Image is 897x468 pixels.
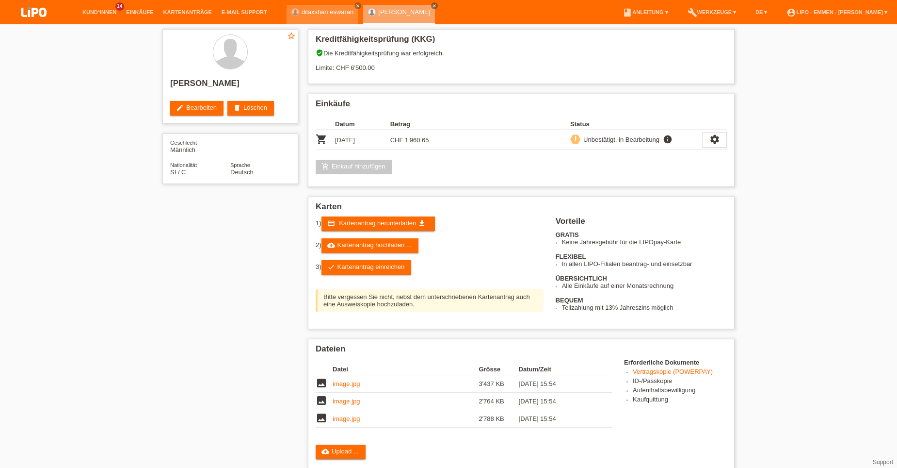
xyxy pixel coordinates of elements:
a: image.jpg [333,415,360,422]
li: Aufenthaltsbewilligung [633,386,727,396]
b: ÜBERSICHTLICH [556,275,607,282]
a: star_border [287,32,296,42]
th: Datum/Zeit [519,364,598,375]
td: [DATE] 15:54 [519,375,598,393]
a: DE ▾ [751,9,772,15]
i: edit [176,104,184,112]
span: 14 [115,2,124,11]
h2: [PERSON_NAME] [170,79,290,93]
i: POSP00027187 [316,134,327,145]
i: image [316,377,327,389]
h2: Einkäufe [316,99,727,114]
li: ID-/Passkopie [633,377,727,386]
td: 2'788 KB [479,410,518,428]
i: image [316,412,327,424]
h2: Karten [316,202,727,217]
th: Grösse [479,364,518,375]
a: LIPO pay [10,20,58,27]
li: Alle Einkäufe auf einer Monatsrechnung [562,282,727,289]
a: close [354,2,361,9]
th: Betrag [390,118,446,130]
i: build [688,8,697,17]
th: Status [570,118,703,130]
li: Keine Jahresgebühr für die LIPOpay-Karte [562,238,727,246]
i: image [316,395,327,406]
span: Kartenantrag herunterladen [339,219,416,227]
a: Kund*innen [78,9,121,15]
div: Männlich [170,139,230,153]
li: Teilzahlung mit 13% Jahreszins möglich [562,304,727,311]
div: 3) [316,260,544,275]
b: BEQUEM [556,297,583,304]
a: Support [873,459,893,466]
div: Bitte vergessen Sie nicht, nebst dem unterschriebenen Kartenantrag auch eine Ausweiskopie hochzul... [316,289,544,312]
span: Slowenien / C / 01.05.2016 [170,168,186,176]
li: Kaufquittung [633,396,727,405]
h2: Vorteile [556,217,727,231]
td: [DATE] 15:54 [519,393,598,410]
span: Nationalität [170,162,197,168]
span: Geschlecht [170,140,197,146]
i: book [623,8,632,17]
a: account_circleLIPO - Emmen - [PERSON_NAME] ▾ [782,9,892,15]
a: Kartenanträge [159,9,217,15]
td: CHF 1'960.65 [390,130,446,150]
a: cloud_uploadUpload ... [316,445,366,459]
a: cloud_uploadKartenantrag hochladen ... [321,238,418,253]
a: image.jpg [333,398,360,405]
div: Unbestätigt, in Bearbeitung [580,134,659,145]
a: checkKartenantrag einreichen [321,260,412,275]
a: E-Mail Support [217,9,272,15]
i: add_shopping_cart [321,163,329,170]
h4: Erforderliche Dokumente [624,359,727,366]
a: bookAnleitung ▾ [618,9,673,15]
th: Datei [333,364,479,375]
a: deleteLöschen [227,101,274,116]
li: In allen LIPO-Filialen beantrag- und einsetzbar [562,260,727,267]
span: Deutsch [230,168,254,176]
a: image.jpg [333,380,360,387]
div: 2) [316,238,544,253]
div: 1) [316,217,544,231]
i: star_border [287,32,296,40]
i: settings [709,134,720,145]
a: dilaxshan eswaran [302,8,354,16]
a: close [431,2,438,9]
a: add_shopping_cartEinkauf hinzufügen [316,160,392,174]
a: Vertragskopie (POWERPAY) [633,368,713,375]
td: [DATE] 15:54 [519,410,598,428]
div: Die Kreditfähigkeitsprüfung war erfolgreich. Limite: CHF 6'500.00 [316,49,727,79]
h2: Dateien [316,344,727,359]
b: FLEXIBEL [556,253,586,260]
span: Sprache [230,162,250,168]
i: close [432,3,437,8]
b: GRATIS [556,231,579,238]
td: 3'437 KB [479,375,518,393]
i: account_circle [786,8,796,17]
a: Einkäufe [121,9,158,15]
td: 2'764 KB [479,393,518,410]
i: credit_card [327,219,335,227]
i: verified_user [316,49,323,57]
i: info [662,134,673,144]
i: get_app [418,219,426,227]
a: [PERSON_NAME] [378,8,430,16]
a: buildWerkzeuge ▾ [683,9,741,15]
i: cloud_upload [321,448,329,455]
i: delete [233,104,241,112]
i: close [355,3,360,8]
th: Datum [335,118,390,130]
a: editBearbeiten [170,101,224,116]
i: cloud_upload [327,241,335,249]
i: priority_high [572,135,579,142]
h2: Kreditfähigkeitsprüfung (KKG) [316,34,727,49]
a: credit_card Kartenantrag herunterladen get_app [321,217,435,231]
i: check [327,263,335,271]
td: [DATE] [335,130,390,150]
